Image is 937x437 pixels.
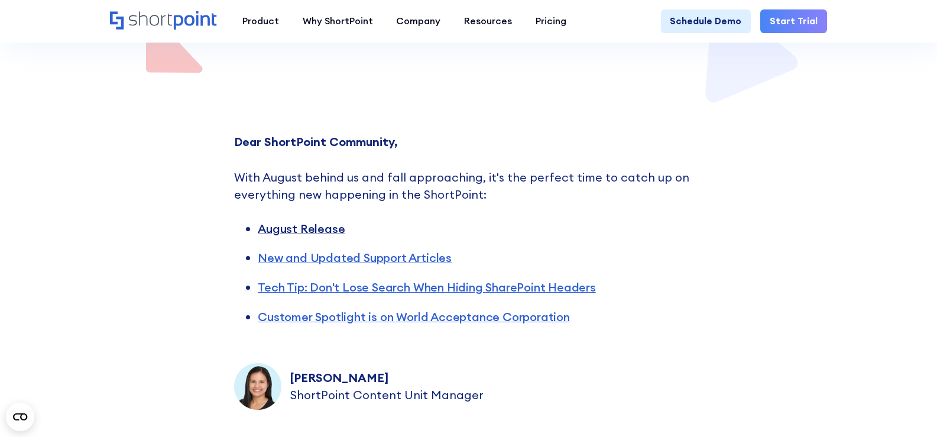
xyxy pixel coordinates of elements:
p: ShortPoint Content Unit Manager [290,369,484,404]
div: Company [396,14,440,28]
iframe: Chat Widget [724,300,937,437]
a: New and Updated Support Articles [258,250,452,265]
a: Product [231,9,291,33]
strong: Dear ShortPoint Community, [234,134,398,149]
a: Start Trial [760,9,827,33]
strong: [PERSON_NAME] [290,370,388,385]
a: Tech Tip: Don't Lose Search When Hiding SharePoint Headers [258,280,596,294]
a: Why ShortPoint [291,9,385,33]
a: Resources [452,9,524,33]
a: August Release [258,221,345,236]
div: Resources [464,14,512,28]
a: Company [385,9,453,33]
a: Home [110,11,219,32]
div: Why ShortPoint [303,14,373,28]
a: Schedule Demo [661,9,751,33]
a: Pricing [524,9,578,33]
div: Product [242,14,279,28]
a: Customer Spotlight is on World Acceptance Corporation [258,309,570,324]
button: Open CMP widget [6,403,34,431]
div: Pricing [536,14,566,28]
p: ‍ With August behind us and fall approaching, it's the perfect time to catch up on everything new... [234,133,703,203]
